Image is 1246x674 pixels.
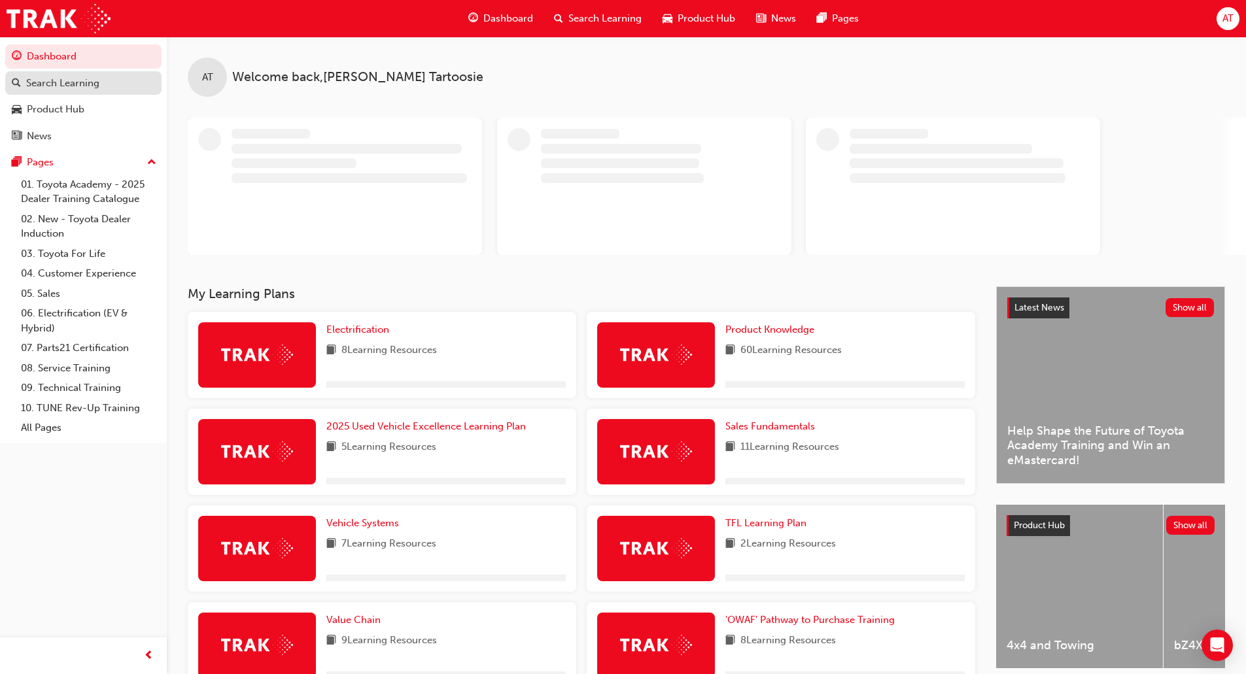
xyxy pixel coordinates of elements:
button: Show all [1166,516,1215,535]
a: 04. Customer Experience [16,263,162,284]
span: Dashboard [483,11,533,26]
span: 4x4 and Towing [1007,638,1152,653]
span: book-icon [326,343,336,359]
a: car-iconProduct Hub [652,5,746,32]
span: 5 Learning Resources [341,439,436,456]
span: Product Knowledge [725,324,814,335]
a: Electrification [326,322,394,337]
a: Dashboard [5,44,162,69]
a: 10. TUNE Rev-Up Training [16,398,162,418]
div: News [27,129,52,144]
img: Trak [221,345,293,365]
a: Product Knowledge [725,322,820,337]
a: 08. Service Training [16,358,162,379]
a: TFL Learning Plan [725,516,812,531]
span: 2 Learning Resources [740,536,836,552]
span: Vehicle Systems [326,517,399,529]
span: 8 Learning Resources [740,633,836,649]
img: Trak [620,538,692,558]
span: 7 Learning Resources [341,536,436,552]
a: 05. Sales [16,284,162,304]
span: car-icon [663,10,672,27]
a: Product Hub [5,97,162,122]
a: 02. New - Toyota Dealer Induction [16,209,162,244]
span: car-icon [12,104,22,116]
a: search-iconSearch Learning [544,5,652,32]
img: Trak [221,635,293,655]
a: guage-iconDashboard [458,5,544,32]
a: Latest NewsShow all [1007,297,1214,318]
a: 01. Toyota Academy - 2025 Dealer Training Catalogue [16,175,162,209]
img: Trak [221,538,293,558]
h3: My Learning Plans [188,286,975,301]
a: 09. Technical Training [16,378,162,398]
a: news-iconNews [746,5,806,32]
a: All Pages [16,418,162,438]
span: book-icon [326,633,336,649]
a: 'OWAF' Pathway to Purchase Training [725,613,900,628]
img: Trak [620,441,692,462]
a: Vehicle Systems [326,516,404,531]
span: book-icon [725,439,735,456]
img: Trak [221,441,293,462]
span: book-icon [326,536,336,552]
span: 9 Learning Resources [341,633,437,649]
a: 2025 Used Vehicle Excellence Learning Plan [326,419,531,434]
span: Electrification [326,324,389,335]
span: news-icon [756,10,766,27]
button: DashboardSearch LearningProduct HubNews [5,42,162,150]
span: AT [1222,11,1234,26]
a: News [5,124,162,148]
img: Trak [620,635,692,655]
a: 03. Toyota For Life [16,244,162,264]
span: news-icon [12,131,22,143]
a: 4x4 and Towing [996,505,1163,668]
a: 06. Electrification (EV & Hybrid) [16,303,162,338]
a: Sales Fundamentals [725,419,820,434]
span: search-icon [554,10,563,27]
button: AT [1217,7,1239,30]
span: AT [202,70,213,85]
span: Sales Fundamentals [725,420,815,432]
a: 07. Parts21 Certification [16,338,162,358]
img: Trak [7,4,111,33]
div: Open Intercom Messenger [1202,630,1233,661]
a: Value Chain [326,613,386,628]
button: Pages [5,150,162,175]
div: Product Hub [27,102,84,117]
a: Product HubShow all [1007,515,1215,536]
span: search-icon [12,78,21,90]
span: 2025 Used Vehicle Excellence Learning Plan [326,420,526,432]
img: Trak [620,345,692,365]
span: TFL Learning Plan [725,517,806,529]
span: book-icon [725,536,735,552]
span: book-icon [725,343,735,359]
span: 'OWAF' Pathway to Purchase Training [725,614,895,626]
span: 8 Learning Resources [341,343,437,359]
span: pages-icon [12,157,22,169]
span: up-icon [147,154,156,171]
span: 11 Learning Resources [740,439,839,456]
span: guage-icon [12,51,22,63]
span: Latest News [1014,302,1064,313]
span: pages-icon [817,10,827,27]
a: Latest NewsShow allHelp Shape the Future of Toyota Academy Training and Win an eMastercard! [996,286,1225,484]
span: prev-icon [144,648,154,664]
div: Search Learning [26,76,99,91]
span: Search Learning [568,11,642,26]
span: Pages [832,11,859,26]
span: Welcome back , [PERSON_NAME] Tartoosie [232,70,483,85]
span: Value Chain [326,614,381,626]
span: Product Hub [678,11,735,26]
a: pages-iconPages [806,5,869,32]
a: Search Learning [5,71,162,95]
span: Product Hub [1014,520,1065,531]
span: 60 Learning Resources [740,343,842,359]
span: Help Shape the Future of Toyota Academy Training and Win an eMastercard! [1007,424,1214,468]
span: book-icon [725,633,735,649]
span: News [771,11,796,26]
div: Pages [27,155,54,170]
button: Show all [1166,298,1215,317]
